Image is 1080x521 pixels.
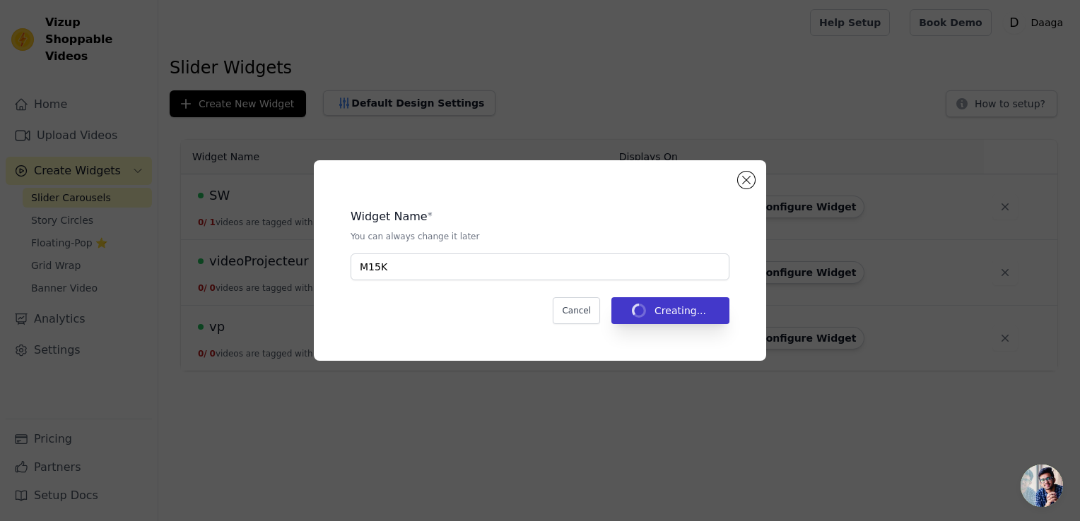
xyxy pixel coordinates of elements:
[553,297,600,324] button: Cancel
[611,297,729,324] button: Creating...
[351,231,729,242] p: You can always change it later
[351,208,428,225] legend: Widget Name
[738,172,755,188] button: Close modal
[1021,465,1063,507] div: Ouvrir le chat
